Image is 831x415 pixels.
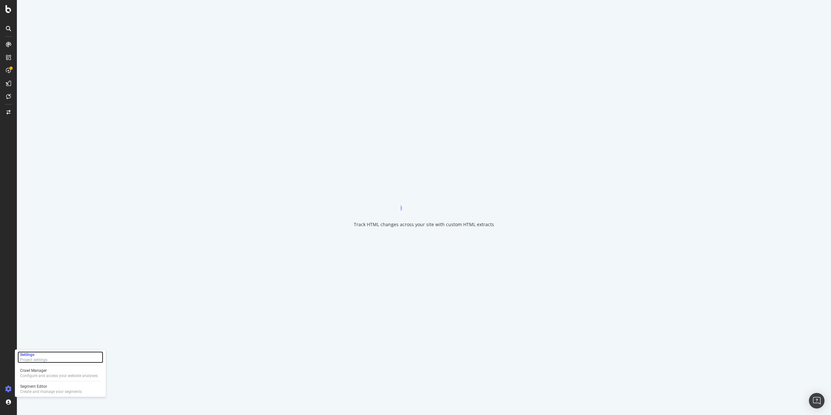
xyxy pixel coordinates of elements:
[20,373,98,378] div: Configure and access your website analyses
[18,383,103,395] a: Segment EditorCreate and manage your segments
[20,384,82,389] div: Segment Editor
[20,389,82,394] div: Create and manage your segments
[18,367,103,379] a: Crawl ManagerConfigure and access your website analyses
[20,357,47,362] div: Project settings
[354,221,494,228] div: Track HTML changes across your site with custom HTML extracts
[18,351,103,363] a: SettingsProject settings
[20,368,98,373] div: Crawl Manager
[20,352,47,357] div: Settings
[401,188,447,211] div: animation
[809,393,825,409] div: Open Intercom Messenger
